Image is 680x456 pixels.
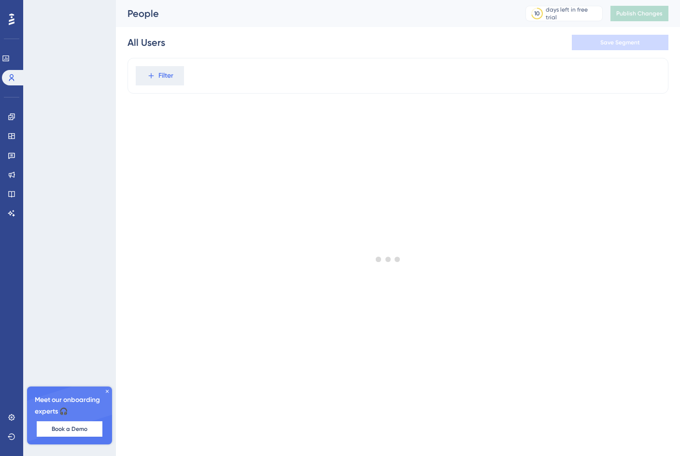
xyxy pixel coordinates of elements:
[127,36,165,49] div: All Users
[35,394,104,417] span: Meet our onboarding experts 🎧
[572,35,668,50] button: Save Segment
[37,421,102,437] button: Book a Demo
[534,10,540,17] div: 10
[616,10,663,17] span: Publish Changes
[546,6,599,21] div: days left in free trial
[127,7,501,20] div: People
[610,6,668,21] button: Publish Changes
[600,39,640,46] span: Save Segment
[52,425,87,433] span: Book a Demo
